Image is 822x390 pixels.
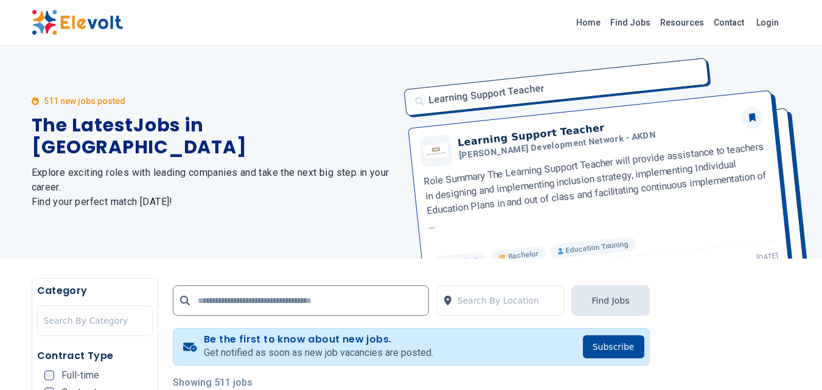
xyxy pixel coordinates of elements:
h1: The Latest Jobs in [GEOGRAPHIC_DATA] [32,114,397,158]
button: Subscribe [583,335,644,358]
p: 511 new jobs posted [44,95,125,107]
a: Resources [655,13,709,32]
h5: Category [37,284,153,298]
iframe: Chat Widget [761,332,822,390]
button: Find Jobs [571,285,649,316]
p: Get notified as soon as new job vacancies are posted. [204,346,433,360]
span: Full-time [61,371,99,380]
h2: Explore exciting roles with leading companies and take the next big step in your career. Find you... [32,165,397,209]
img: Elevolt [32,10,123,35]
h5: Contract Type [37,349,153,363]
a: Home [571,13,605,32]
a: Login [749,10,786,35]
a: Contact [709,13,749,32]
input: Full-time [44,371,54,380]
p: Showing 511 jobs [173,375,650,390]
h4: Be the first to know about new jobs. [204,333,433,346]
a: Find Jobs [605,13,655,32]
